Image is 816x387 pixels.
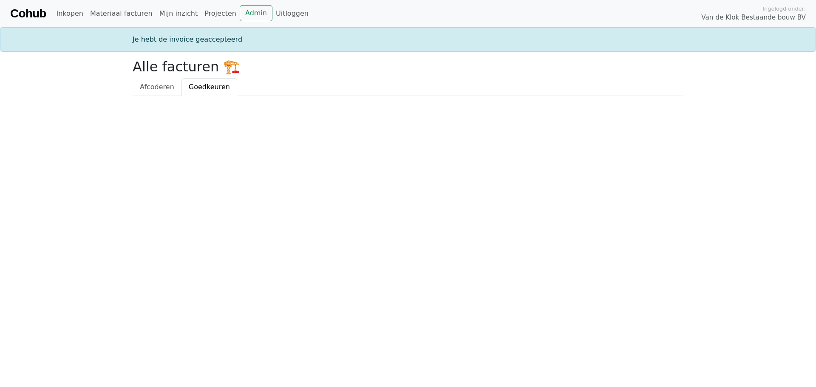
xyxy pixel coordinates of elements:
[762,5,806,13] span: Ingelogd onder:
[156,5,201,22] a: Mijn inzicht
[127,34,688,45] div: Je hebt de invoice geaccepteerd
[133,78,181,96] a: Afcoderen
[189,83,230,91] span: Goedkeuren
[201,5,240,22] a: Projecten
[272,5,312,22] a: Uitloggen
[701,13,806,23] span: Van de Klok Bestaande bouw BV
[140,83,174,91] span: Afcoderen
[181,78,237,96] a: Goedkeuren
[87,5,156,22] a: Materiaal facturen
[53,5,86,22] a: Inkopen
[240,5,272,21] a: Admin
[10,3,46,24] a: Cohub
[133,59,683,75] h2: Alle facturen 🏗️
